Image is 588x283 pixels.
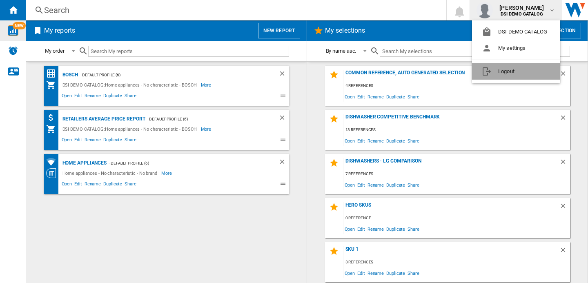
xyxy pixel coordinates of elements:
[472,40,560,56] button: My settings
[472,63,560,80] button: Logout
[472,24,560,40] button: DSI DEMO CATALOG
